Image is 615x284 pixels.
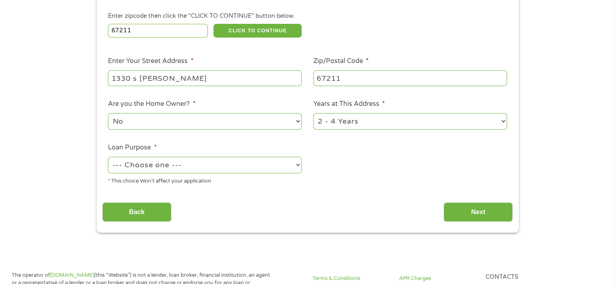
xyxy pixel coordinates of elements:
[108,57,193,65] label: Enter Your Street Address
[485,273,562,281] h4: Contacts
[444,202,513,222] input: Next
[313,275,389,282] a: Terms & Conditions
[108,70,302,86] input: 1 Main Street
[108,175,302,185] div: * This choice Won’t affect your application
[313,57,369,65] label: Zip/Postal Code
[399,275,476,282] a: APR Charges
[108,143,156,152] label: Loan Purpose
[108,100,195,108] label: Are you the Home Owner?
[108,12,507,21] div: Enter zipcode then click the "CLICK TO CONTINUE" button below.
[108,24,208,38] input: Enter Zipcode (e.g 01510)
[313,100,385,108] label: Years at This Address
[102,202,171,222] input: Back
[213,24,302,38] button: CLICK TO CONTINUE
[50,272,94,278] a: [DOMAIN_NAME]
